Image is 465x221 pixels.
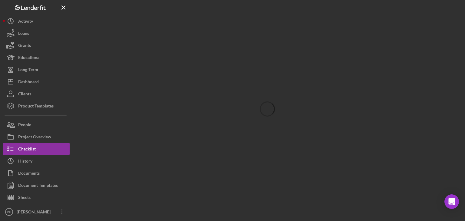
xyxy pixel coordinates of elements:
[15,206,54,219] div: [PERSON_NAME]
[444,194,459,209] div: Open Intercom Messenger
[18,119,31,132] div: People
[3,76,70,88] button: Dashboard
[18,167,40,181] div: Documents
[18,39,31,53] div: Grants
[18,88,31,101] div: Clients
[18,143,36,157] div: Checklist
[3,64,70,76] button: Long-Term
[18,131,51,144] div: Project Overview
[3,131,70,143] button: Project Overview
[3,155,70,167] button: History
[3,100,70,112] button: Product Templates
[18,51,41,65] div: Educational
[3,191,70,203] button: Sheets
[18,64,38,77] div: Long-Term
[7,210,11,214] text: CH
[3,27,70,39] button: Loans
[3,88,70,100] button: Clients
[18,27,29,41] div: Loans
[3,15,70,27] button: Activity
[3,179,70,191] button: Document Templates
[3,39,70,51] button: Grants
[18,191,31,205] div: Sheets
[18,179,58,193] div: Document Templates
[18,76,39,89] div: Dashboard
[18,100,54,114] div: Product Templates
[3,206,70,218] button: CH[PERSON_NAME]
[18,15,33,29] div: Activity
[3,51,70,64] button: Educational
[18,155,32,169] div: History
[3,119,70,131] button: People
[3,143,70,155] button: Checklist
[3,167,70,179] button: Documents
